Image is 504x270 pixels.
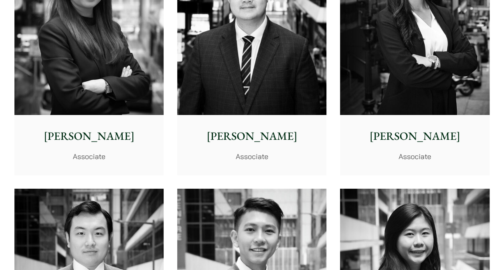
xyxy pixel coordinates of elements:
p: Associate [184,151,320,162]
p: [PERSON_NAME] [21,128,157,145]
p: Associate [346,151,483,162]
p: [PERSON_NAME] [346,128,483,145]
p: [PERSON_NAME] [184,128,320,145]
p: Associate [21,151,157,162]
